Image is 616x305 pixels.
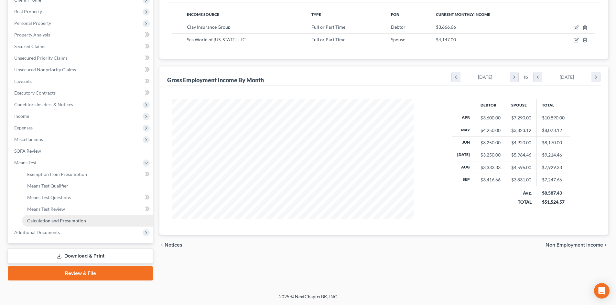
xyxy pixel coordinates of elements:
button: Non Employment Income chevron_right [546,242,608,248]
i: chevron_left [159,242,165,248]
span: Codebtors Insiders & Notices [14,102,73,107]
span: to [524,74,528,80]
span: $4,147.00 [436,37,456,42]
a: Review & File [8,266,153,280]
div: $7,290.00 [511,115,531,121]
a: Download & Print [8,249,153,264]
div: $3,831.00 [511,177,531,183]
span: Property Analysis [14,32,50,37]
span: Calculation and Presumption [27,218,86,223]
div: $4,596.00 [511,164,531,171]
div: $4,920.00 [511,139,531,146]
div: $3,600.00 [481,115,501,121]
td: $8,073.12 [537,124,570,136]
span: Real Property [14,9,42,14]
span: Additional Documents [14,229,60,235]
div: $3,333.33 [481,164,501,171]
span: Non Employment Income [546,242,603,248]
span: Executory Contracts [14,90,56,96]
a: Secured Claims [9,41,153,52]
div: $3,250.00 [481,152,501,158]
div: [DATE] [460,72,510,82]
span: Lawsuits [14,78,32,84]
div: $4,250.00 [481,127,501,134]
td: $9,214.46 [537,149,570,161]
div: $8,587.43 [542,190,565,196]
span: Miscellaneous [14,137,43,142]
span: Notices [165,242,182,248]
a: Lawsuits [9,76,153,87]
div: $51,524.57 [542,199,565,205]
span: Debtor [391,24,405,30]
a: Means Test Review [22,203,153,215]
span: Clay Insurance Group [187,24,231,30]
span: Means Test Questions [27,195,71,200]
td: $8,170.00 [537,137,570,149]
div: [DATE] [542,72,592,82]
span: Spouse [391,37,405,42]
span: Type [311,12,321,17]
span: Expenses [14,125,33,130]
span: Full or Part Time [311,37,345,42]
span: $3,666.66 [436,24,456,30]
span: Exemption from Presumption [27,171,87,177]
span: For [391,12,399,17]
span: Means Test Review [27,206,65,212]
div: Avg. [511,190,532,196]
span: Current Monthly Income [436,12,490,17]
i: chevron_left [452,72,460,82]
th: Sep [452,174,475,186]
span: Income [14,113,29,119]
a: Means Test Questions [22,192,153,203]
span: Means Test Qualifier [27,183,68,188]
span: Unsecured Nonpriority Claims [14,67,76,72]
a: Unsecured Priority Claims [9,52,153,64]
td: $10,890.00 [537,112,570,124]
a: Property Analysis [9,29,153,41]
span: Income Source [187,12,219,17]
i: chevron_right [510,72,518,82]
th: Debtor [475,99,506,112]
span: Means Test [14,160,37,165]
div: 2025 © NextChapterBK, INC [124,293,492,305]
div: $3,416.66 [481,177,501,183]
a: Means Test Qualifier [22,180,153,192]
th: [DATE] [452,149,475,161]
span: Full or Part Time [311,24,345,30]
th: Aug [452,161,475,174]
th: Spouse [506,99,537,112]
th: Total [537,99,570,112]
a: Executory Contracts [9,87,153,99]
i: chevron_right [603,242,608,248]
span: SOFA Review [14,148,41,154]
th: May [452,124,475,136]
td: $7,247.66 [537,174,570,186]
span: Unsecured Priority Claims [14,55,68,61]
th: Jun [452,137,475,149]
div: $3,250.00 [481,139,501,146]
span: Personal Property [14,20,51,26]
th: Apr [452,112,475,124]
span: Secured Claims [14,44,45,49]
div: $3,823.12 [511,127,531,134]
span: Sea World of [US_STATE], LLC [187,37,246,42]
a: Unsecured Nonpriority Claims [9,64,153,76]
div: TOTAL [511,199,532,205]
button: chevron_left Notices [159,242,182,248]
div: Gross Employment Income By Month [167,76,264,84]
div: Open Intercom Messenger [594,283,610,299]
i: chevron_left [534,72,542,82]
a: Calculation and Presumption [22,215,153,227]
i: chevron_right [591,72,600,82]
div: $5,964.46 [511,152,531,158]
a: SOFA Review [9,145,153,157]
td: $7,929.33 [537,161,570,174]
a: Exemption from Presumption [22,168,153,180]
